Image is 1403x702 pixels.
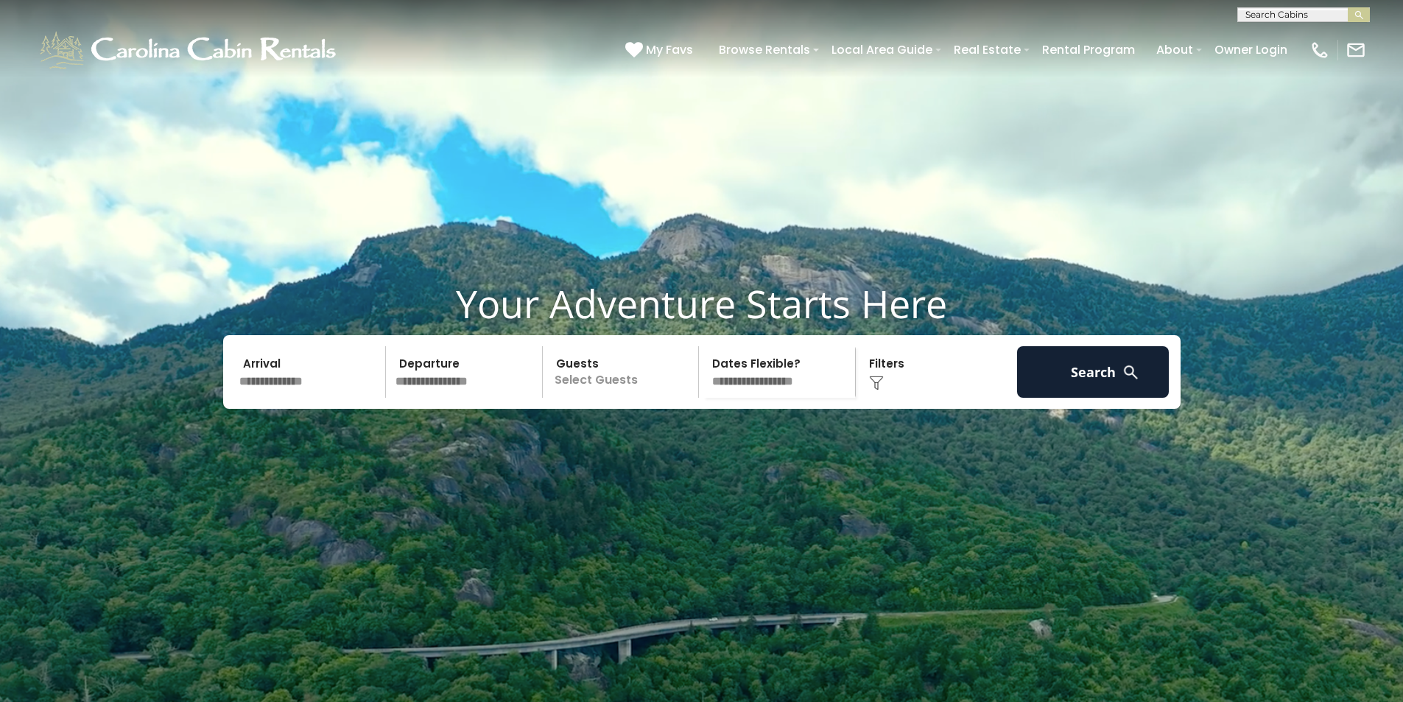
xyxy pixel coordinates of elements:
[37,28,342,72] img: White-1-1-2.png
[1035,37,1142,63] a: Rental Program
[711,37,817,63] a: Browse Rentals
[946,37,1028,63] a: Real Estate
[1149,37,1200,63] a: About
[547,346,699,398] p: Select Guests
[824,37,940,63] a: Local Area Guide
[1309,40,1330,60] img: phone-regular-white.png
[646,41,693,59] span: My Favs
[869,376,884,390] img: filter--v1.png
[11,281,1392,326] h1: Your Adventure Starts Here
[625,41,697,60] a: My Favs
[1207,37,1295,63] a: Owner Login
[1122,363,1140,382] img: search-regular-white.png
[1346,40,1366,60] img: mail-regular-white.png
[1017,346,1170,398] button: Search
